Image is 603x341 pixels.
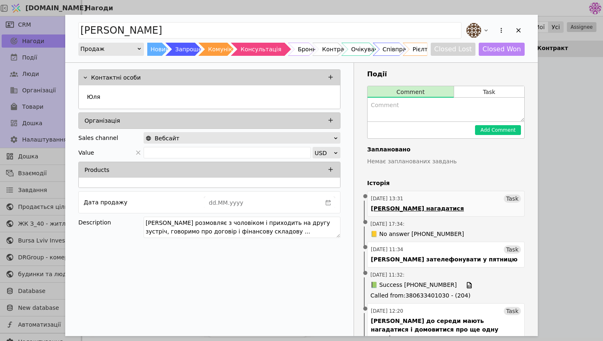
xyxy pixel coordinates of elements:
[371,195,403,202] div: [DATE] 13:31
[475,125,521,135] button: Add Comment
[208,43,244,56] div: Комунікація
[80,43,137,55] div: Продаж
[370,271,404,279] span: [DATE] 11:32 :
[78,147,94,158] span: Value
[175,43,213,56] div: Запрошення
[87,93,100,101] p: Юля
[65,15,538,336] div: Add Opportunity
[371,307,403,315] div: [DATE] 12:20
[504,245,521,254] div: Task
[361,263,370,284] span: •
[371,255,518,264] div: [PERSON_NAME] зателефонувати у пятницю
[367,69,525,79] h3: Події
[351,43,385,56] div: Очікування
[367,145,525,154] h4: Заплановано
[454,86,524,98] button: Task
[504,307,521,315] div: Task
[361,212,370,233] span: •
[479,43,525,56] button: Closed Won
[370,291,521,300] span: Called from : 380633401030 - (204)
[368,86,454,98] button: Comment
[78,132,118,144] div: Sales channel
[151,43,169,56] div: Новий
[371,246,403,253] div: [DATE] 11:34
[84,197,127,208] div: Дата продажу
[431,43,476,56] button: Closed Lost
[370,230,464,238] span: 📒 No answer [PHONE_NUMBER]
[361,237,370,258] span: •
[413,43,439,56] div: Рієлтори
[298,43,316,56] div: Бронь
[85,166,109,174] p: Products
[85,117,120,125] p: Організація
[361,186,370,207] span: •
[78,217,144,228] div: Description
[371,204,464,213] div: [PERSON_NAME] нагадатися
[144,217,340,238] textarea: [PERSON_NAME] розмовляє з чоловіком і приходить на другу зустріч, говоримо про договір і фінансов...
[146,135,151,141] img: online-store.svg
[240,43,281,56] div: Консультація
[367,179,525,188] h4: Історія
[367,157,525,166] p: Немає запланованих завдань
[325,200,331,206] svg: calender simple
[204,197,322,208] input: dd.MM.yyyy
[315,147,333,159] div: USD
[370,281,457,290] span: 📗 Success [PHONE_NUMBER]
[155,133,179,144] span: Вебсайт
[322,43,351,56] div: Контракт
[466,23,481,38] img: an
[383,43,414,56] div: Співпраця
[91,73,141,82] p: Контактні особи
[361,299,370,320] span: •
[370,220,404,228] span: [DATE] 17:34 :
[504,195,521,203] div: Task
